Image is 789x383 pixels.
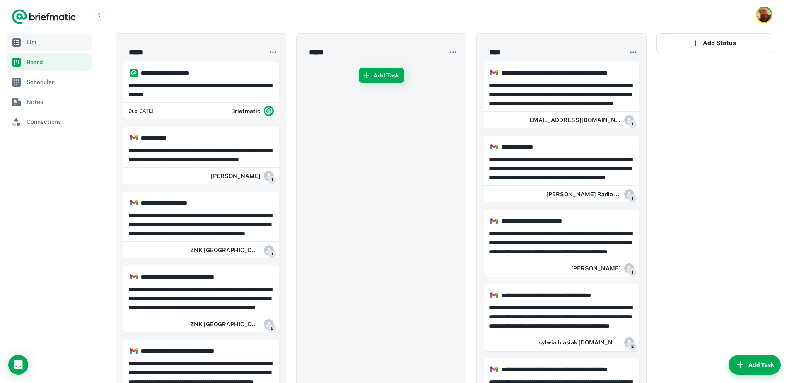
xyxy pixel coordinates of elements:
[571,264,621,273] h6: [PERSON_NAME]
[7,73,92,91] a: Scheduler
[7,53,92,71] a: Board
[7,93,92,111] a: Notes
[211,171,261,181] h6: [PERSON_NAME]
[490,69,498,77] img: https://app.briefmatic.com/assets/integrations/gmail.png
[490,291,498,299] img: https://app.briefmatic.com/assets/integrations/gmail.png
[12,8,76,25] a: Logo
[757,8,771,22] img: Marcin Marzec
[490,143,498,151] img: https://app.briefmatic.com/assets/integrations/gmail.png
[546,190,621,199] h6: [PERSON_NAME] Radio Arts
[186,242,274,258] div: ZNK Lublin
[231,106,261,116] h6: Briefmatic
[128,107,153,115] span: Tuesday, 23 Sep
[186,316,274,332] div: ZNK Lublin
[628,268,637,277] span: 1
[130,69,138,77] img: https://app.briefmatic.com/assets/integrations/system.png
[571,260,634,277] div: Jan Gil
[190,246,261,255] h6: ZNK [GEOGRAPHIC_DATA]
[130,273,138,281] img: https://app.briefmatic.com/assets/integrations/gmail.png
[211,168,274,184] div: Karolina Kotłowska
[527,116,621,125] h6: [EMAIL_ADDRESS][DOMAIN_NAME]
[359,68,404,83] button: Add Task
[130,134,138,142] img: https://app.briefmatic.com/assets/integrations/gmail.png
[268,176,276,184] span: 1
[490,366,498,373] img: https://app.briefmatic.com/assets/integrations/gmail.png
[7,33,92,51] a: List
[532,334,634,351] div: sylwia.blasiak uma.home.pl
[27,97,89,106] span: Notes
[264,106,274,116] img: system.png
[7,113,92,131] a: Connections
[628,120,637,128] span: 1
[231,103,274,119] div: Briefmatic
[656,33,772,53] button: Add Status
[539,338,621,347] h6: sylwia.blasiak [DOMAIN_NAME]
[27,77,89,87] span: Scheduler
[628,342,637,351] span: 2
[27,38,89,47] span: List
[27,117,89,126] span: Connections
[130,199,138,207] img: https://app.briefmatic.com/assets/integrations/gmail.png
[130,347,138,355] img: https://app.briefmatic.com/assets/integrations/gmail.png
[729,355,781,375] button: Add Task
[27,58,89,67] span: Board
[490,217,498,225] img: https://app.briefmatic.com/assets/integrations/gmail.png
[756,7,772,23] button: Account button
[628,194,637,202] span: 1
[190,320,261,329] h6: ZNK [GEOGRAPHIC_DATA]
[541,186,634,202] div: Piotr Zbroziński Radio Arts
[8,355,28,375] div: Open Intercom Messenger
[268,324,276,332] span: 2
[268,250,276,258] span: 1
[517,112,634,128] div: faktury@zaiks.org.pl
